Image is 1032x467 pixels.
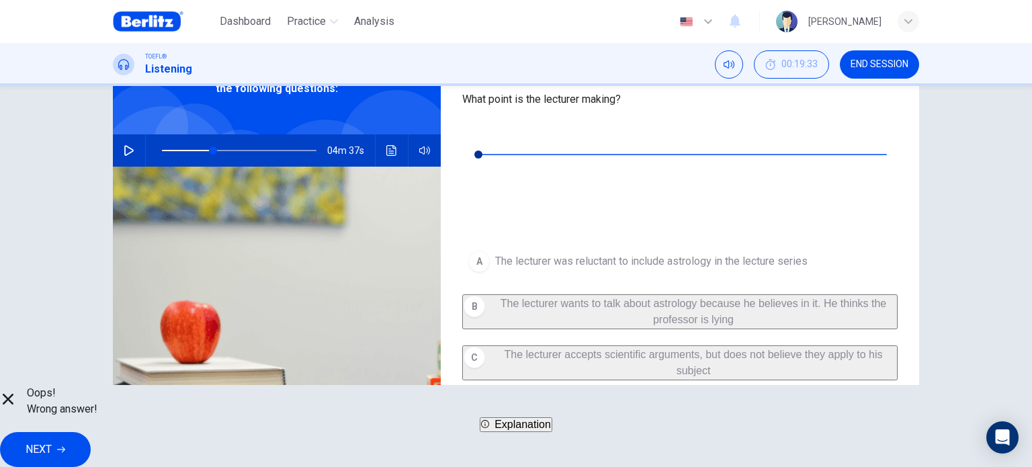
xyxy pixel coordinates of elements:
span: Oops! [27,385,97,401]
span: 04m 37s [327,134,375,167]
span: 00m 31s [462,164,898,175]
div: B [464,296,485,317]
div: [PERSON_NAME] [808,13,881,30]
span: TOEFL® [145,52,167,61]
span: 00:19:33 [781,59,818,70]
span: Wrong answer! [27,401,97,417]
img: Profile picture [776,11,798,32]
button: Explanation [480,417,552,432]
div: Open Intercom Messenger [986,421,1019,454]
span: Dashboard [220,13,271,30]
h1: Listening [145,61,192,77]
button: CThe lecturer accepts scientific arguments, but does not believe they apply to his subject [462,345,898,380]
span: NEXT [26,440,52,459]
span: What point is the lecturer making? [462,91,898,108]
button: Practice [282,9,343,34]
button: Click to see the audio transcription [462,175,484,196]
span: The lecturer wants to talk about astrology because he believes in it. He thinks the professor is ... [501,298,887,325]
a: Berlitz Brasil logo [113,8,214,35]
span: END SESSION [851,59,908,70]
span: Analysis [354,13,394,30]
button: 00:19:33 [754,50,829,79]
button: Dashboard [214,9,276,34]
span: The lecturer accepts scientific arguments, but does not believe they apply to his subject [505,349,883,376]
img: en [678,17,695,27]
span: Practice [287,13,326,30]
div: Hide [754,50,829,79]
div: Mute [715,50,743,79]
span: Explanation [494,419,551,430]
div: C [464,347,485,368]
button: END SESSION [840,50,919,79]
button: Click to see the audio transcription [381,134,402,167]
img: Berlitz Brasil logo [113,8,183,35]
button: Analysis [349,9,400,34]
button: BThe lecturer wants to talk about astrology because he believes in it. He thinks the professor is... [462,294,898,329]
